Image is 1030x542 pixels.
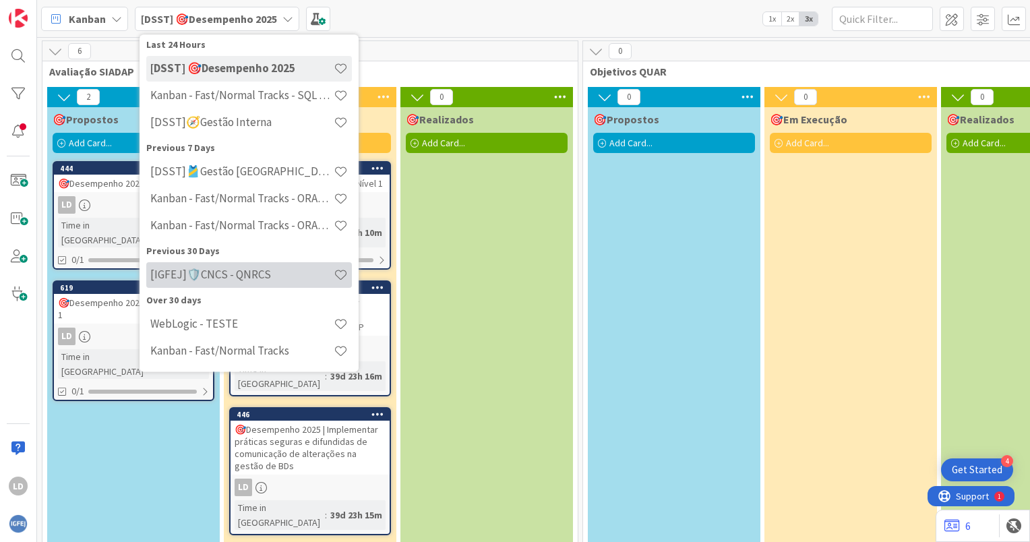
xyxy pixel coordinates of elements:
div: 446🎯Desempenho 2025 | Implementar práticas seguras e difundidas de comunicação de alterações na g... [231,409,390,475]
span: 0 [430,89,453,105]
h4: Kanban - Fast/Normal Tracks [150,344,334,358]
div: LD [9,477,28,495]
div: Time in [GEOGRAPHIC_DATA] [235,500,325,530]
span: 🎯Propostos [53,113,119,126]
span: 2 [77,89,100,105]
div: Last 24 Hours [146,38,352,52]
span: Add Card... [422,137,465,149]
div: 39d 2h 10m [332,225,386,240]
div: 619 [60,283,213,293]
div: 619 [54,282,213,294]
h4: [DSST] 🎯Desempenho 2025 [150,62,334,76]
span: 3x [799,12,818,26]
div: LD [231,479,390,496]
div: 444 [54,162,213,175]
div: 446 [237,410,390,419]
div: 🎯Desempenho 2025 | Implementar práticas seguras e difundidas de comunicação de alterações na gest... [231,421,390,475]
span: 0/1 [71,384,84,398]
div: 444 [60,164,213,173]
span: 🎯Propostos [593,113,659,126]
div: 444🎯Desempenho 2025 | PR.SD-5 [54,162,213,192]
div: Time in [GEOGRAPHIC_DATA] [58,349,148,379]
span: 🎯Realizados [406,113,474,126]
span: Add Card... [69,137,112,149]
div: Time in [GEOGRAPHIC_DATA] [58,218,144,247]
span: 🎯Em Execução [770,113,847,126]
span: : [325,369,327,384]
div: LD [58,196,75,214]
h4: Kanban - Fast/Normal Tracks - ORACLE WEBLOGIC [150,219,334,233]
h4: Kanban - Fast/Normal Tracks - SQL SERVER [150,89,334,102]
h4: [DSST]🧭Gestão Interna [150,116,334,129]
span: 🎯Realizados [946,113,1014,126]
span: Add Card... [609,137,653,149]
div: 446 [231,409,390,421]
span: 6 [68,43,91,59]
div: 619🎯Desempenho 2025 | PR.SD-5 Nível 1 [54,282,213,324]
h4: WebLogic - TESTE [150,318,334,331]
h4: Kanban - Fast/Normal Tracks - ORACLE TEAM | IGFEJ [150,192,334,206]
div: LD [58,328,75,345]
div: 🎯Desempenho 2025 | PR.SD-5 [54,175,213,192]
div: Previous 30 Days [146,244,352,258]
h4: [DSST]🎽Gestão [GEOGRAPHIC_DATA] [150,165,334,179]
div: 39d 23h 15m [327,508,386,522]
span: Add Card... [963,137,1006,149]
span: Kanban [69,11,106,27]
span: Avaliação SIADAP [49,65,561,78]
h4: [IGFEJ]🛡️CNCS - QNRCS [150,268,334,282]
b: [DSST] 🎯Desempenho 2025 [141,12,277,26]
div: Open Get Started checklist, remaining modules: 4 [941,458,1013,481]
span: 0 [617,89,640,105]
span: Add Card... [786,137,829,149]
span: 0 [971,89,994,105]
div: LD [235,479,252,496]
div: Get Started [952,463,1002,477]
img: Visit kanbanzone.com [9,9,28,28]
input: Quick Filter... [832,7,933,31]
a: 6 [944,518,971,534]
span: Support [28,2,61,18]
span: 2x [781,12,799,26]
span: : [325,508,327,522]
div: LD [54,196,213,214]
div: Over 30 days [146,293,352,307]
div: LD [54,328,213,345]
div: 🎯Desempenho 2025 | PR.SD-5 Nível 1 [54,294,213,324]
div: 39d 23h 16m [327,369,386,384]
div: 1 [70,5,73,16]
span: 0 [609,43,632,59]
img: avatar [9,514,28,533]
div: 4 [1001,455,1013,467]
div: Previous 7 Days [146,141,352,155]
span: 0/1 [71,253,84,267]
span: 0 [794,89,817,105]
div: Time in [GEOGRAPHIC_DATA] [235,361,325,391]
span: 1x [763,12,781,26]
